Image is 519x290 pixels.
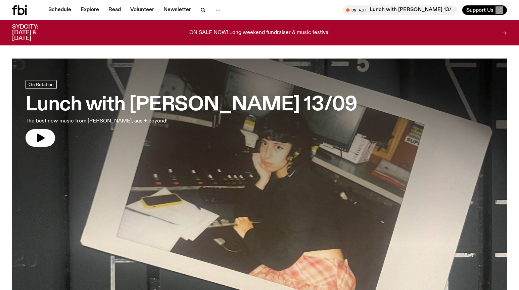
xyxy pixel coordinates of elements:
a: Volunteer [126,5,158,15]
a: Schedule [44,5,75,15]
h3: Lunch with [PERSON_NAME] 13/09 [26,96,357,114]
a: Newsletter [159,5,195,15]
span: On Rotation [29,82,54,87]
a: Lunch with [PERSON_NAME] 13/09The best new music from [PERSON_NAME], aus + beyond! [26,80,357,147]
a: On Rotation [26,80,57,89]
button: Support Us [462,5,507,15]
button: On AirLunch with [PERSON_NAME] 13/09 [343,5,457,15]
span: Support Us [466,7,493,13]
a: Read [104,5,125,15]
p: ON SALE NOW! Long weekend fundraiser & music festival [189,30,330,36]
h3: SYDCITY: [DATE] & [DATE] [12,24,55,41]
a: Explore [77,5,103,15]
p: The best new music from [PERSON_NAME], aus + beyond! [26,117,197,125]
